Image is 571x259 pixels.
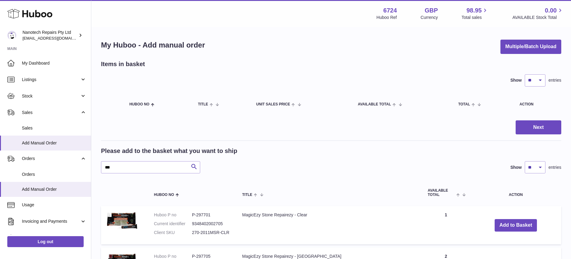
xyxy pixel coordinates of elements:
[107,212,138,229] img: MagicEzy Stone Repairezy - Clear
[154,193,174,197] span: Huboo no
[192,230,230,236] dd: 270-2011MSR-CLR
[545,6,557,15] span: 0.00
[198,102,208,106] span: Title
[7,236,84,247] a: Log out
[22,156,80,161] span: Orders
[470,183,561,203] th: Action
[520,102,555,106] div: Action
[23,30,77,41] div: Nanotech Repairs Pty Ltd
[129,102,149,106] span: Huboo no
[154,230,192,236] dt: Client SKU
[466,6,482,15] span: 98.95
[154,221,192,227] dt: Current identifier
[22,218,80,224] span: Invoicing and Payments
[22,172,86,177] span: Orders
[425,6,438,15] strong: GBP
[500,40,561,54] button: Multiple/Batch Upload
[22,186,86,192] span: Add Manual Order
[510,77,522,83] label: Show
[495,219,537,232] button: Add to Basket
[428,189,455,197] span: AVAILABLE Total
[22,202,86,208] span: Usage
[236,206,422,245] td: MagicEzy Stone Repairezy - Clear
[154,212,192,218] dt: Huboo P no
[101,147,237,155] h2: Please add to the basket what you want to ship
[192,212,230,218] dd: P-297701
[512,15,564,20] span: AVAILABLE Stock Total
[548,165,561,170] span: entries
[22,77,80,83] span: Listings
[383,6,397,15] strong: 6724
[101,60,145,68] h2: Items in basket
[512,6,564,20] a: 0.00 AVAILABLE Stock Total
[22,60,86,66] span: My Dashboard
[461,6,489,20] a: 98.95 Total sales
[192,221,230,227] dd: 9348402002705
[422,206,470,245] td: 1
[7,31,16,40] img: info@nanotechrepairs.com
[22,110,80,115] span: Sales
[256,102,290,106] span: Unit Sales Price
[22,140,86,146] span: Add Manual Order
[242,193,252,197] span: Title
[421,15,438,20] div: Currency
[458,102,470,106] span: Total
[516,120,561,135] button: Next
[358,102,391,106] span: AVAILABLE Total
[377,15,397,20] div: Huboo Ref
[461,15,489,20] span: Total sales
[510,165,522,170] label: Show
[22,93,80,99] span: Stock
[23,36,89,41] span: [EMAIL_ADDRESS][DOMAIN_NAME]
[22,125,86,131] span: Sales
[548,77,561,83] span: entries
[101,40,205,50] h1: My Huboo - Add manual order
